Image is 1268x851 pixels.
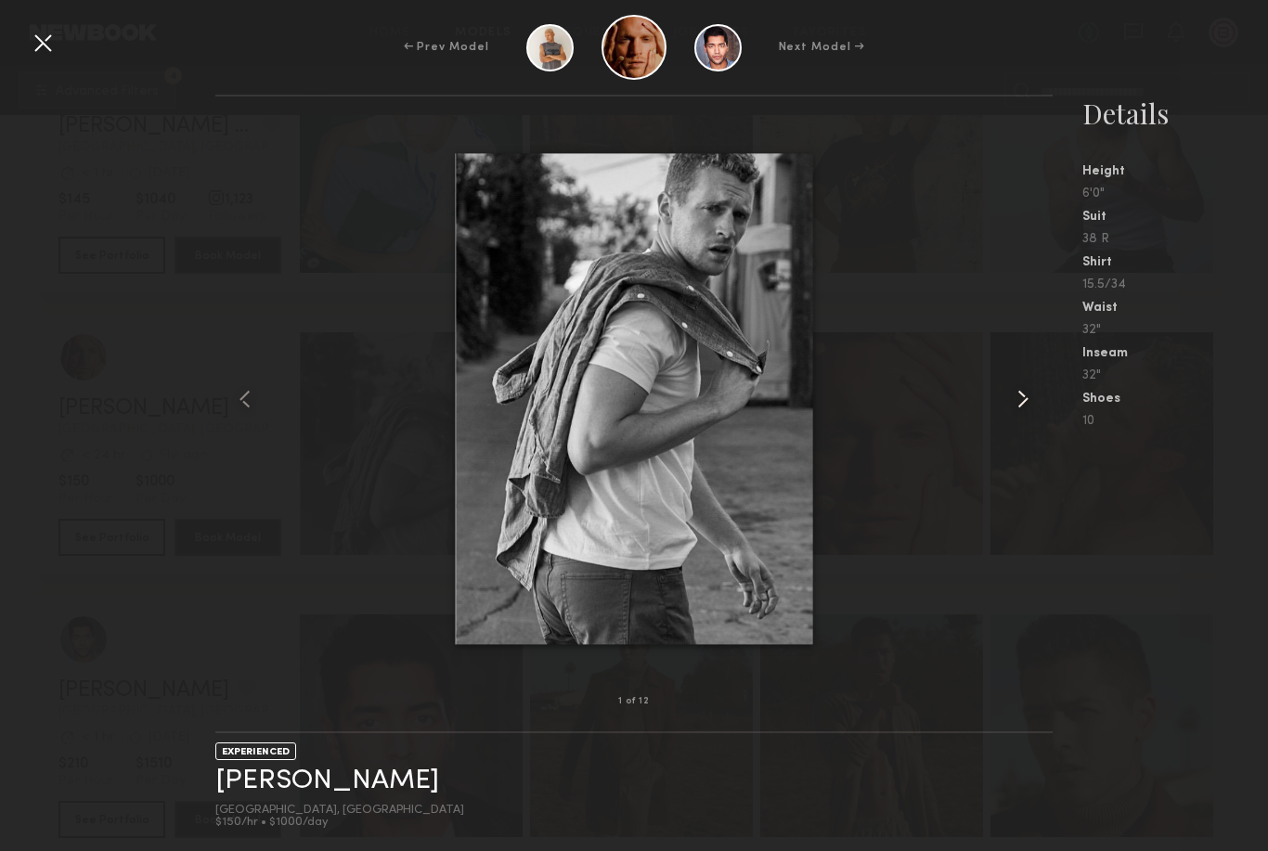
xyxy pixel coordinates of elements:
div: [GEOGRAPHIC_DATA], [GEOGRAPHIC_DATA] [215,805,464,817]
div: 38 R [1082,233,1268,246]
div: 15.5/34 [1082,278,1268,291]
div: Next Model → [779,39,865,56]
div: 6'0" [1082,187,1268,200]
div: Suit [1082,211,1268,224]
div: Shoes [1082,393,1268,406]
div: $150/hr • $1000/day [215,817,464,829]
div: 1 of 12 [618,697,649,706]
div: ← Prev Model [404,39,489,56]
div: EXPERIENCED [215,742,296,760]
div: Shirt [1082,256,1268,269]
div: 32" [1082,324,1268,337]
div: 32" [1082,369,1268,382]
div: Waist [1082,302,1268,315]
a: [PERSON_NAME] [215,767,439,795]
div: Details [1082,95,1268,132]
div: Height [1082,165,1268,178]
div: 10 [1082,415,1268,428]
div: Inseam [1082,347,1268,360]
